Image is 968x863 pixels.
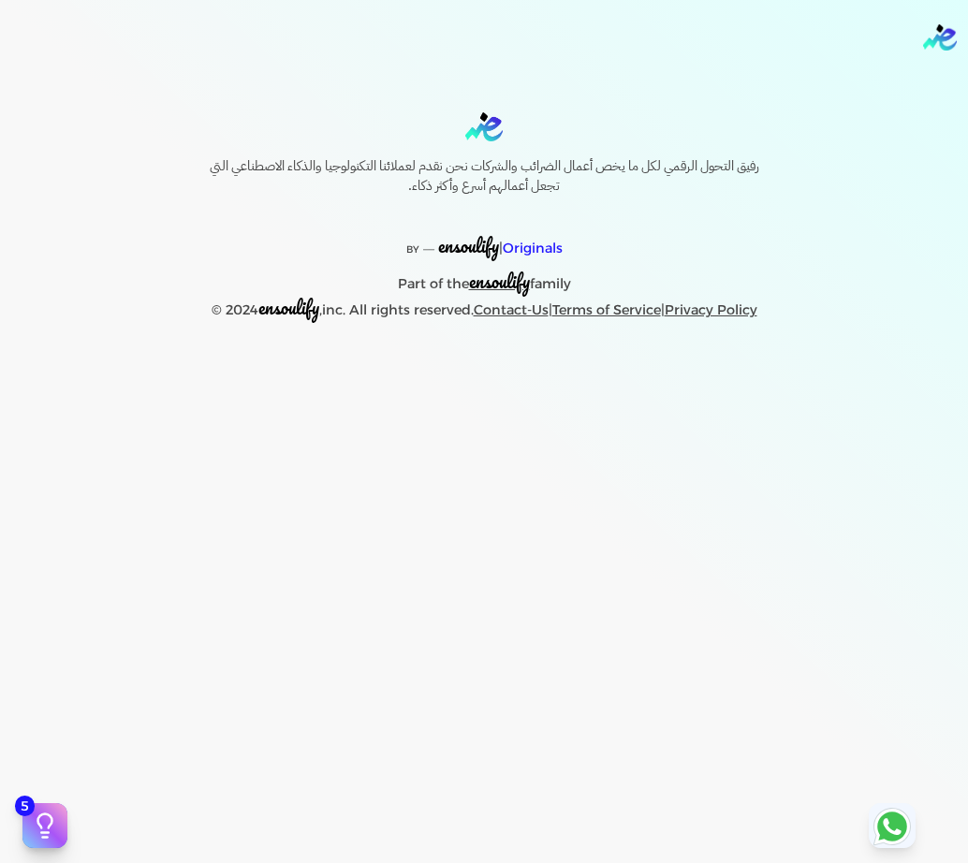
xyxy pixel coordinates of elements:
[169,212,799,262] p: |
[15,796,35,816] span: 5
[406,243,419,256] span: BY
[474,301,549,318] a: Contact-Us
[438,231,499,260] span: ensoulify
[503,240,563,256] span: Originals
[465,112,503,141] img: logo
[665,301,757,318] a: Privacy Policy
[923,24,957,51] img: logo
[469,275,530,292] a: ensoulify
[169,296,799,323] p: © 2024 ,inc. All rights reserved. | |
[552,301,661,318] a: Terms of Service
[22,803,67,848] button: 5
[258,293,319,322] span: ensoulify
[469,267,530,296] span: ensoulify
[169,156,799,197] h6: رفيق التحول الرقمي لكل ما يخص أعمال الضرائب والشركات نحن نقدم لعملائنا التكنولوجيا والذكاء الاصطن...
[423,239,434,251] sup: __
[169,262,799,297] p: Part of the family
